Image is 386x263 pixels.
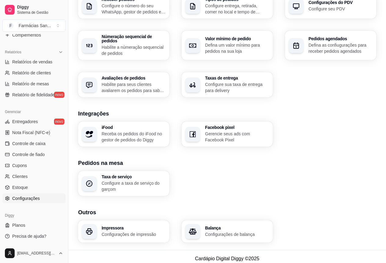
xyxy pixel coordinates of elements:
p: Receba os pedidos do iFood no gestor de pedidos do Diggy [102,131,166,143]
span: Entregadores [12,119,38,125]
span: Controle de caixa [12,140,45,147]
h3: Taxa de serviço [102,175,166,179]
p: Configure sua taxa de entrega para delivery [205,81,269,94]
span: Relatório de fidelidade [12,92,55,98]
button: Avaliações de pedidosHabilite para seus clientes avaliarem os pedidos para saber como está o feed... [78,72,169,97]
a: Precisa de ajuda? [2,231,66,241]
span: F [8,23,14,29]
span: [EMAIL_ADDRESS][DOMAIN_NAME] [17,251,56,256]
span: Diggy [17,5,63,10]
a: Complementos [2,30,66,40]
span: Relatórios [5,50,21,55]
h3: Configurações do PDV [308,0,373,5]
a: Entregadoresnovo [2,117,66,126]
p: Configurações de impressão [102,231,166,237]
button: BalançaConfigurações de balança [182,220,273,243]
span: Precisa de ajuda? [12,233,46,239]
div: Gerenciar [2,107,66,117]
h3: Outros [78,208,376,217]
div: Diggy [2,211,66,220]
span: Relatórios de vendas [12,59,52,65]
a: Estoque [2,183,66,192]
p: Configure seu PDV [308,6,373,12]
a: Relatório de mesas [2,79,66,89]
h3: Impressora [102,226,166,230]
button: Select a team [2,20,66,32]
h3: Númeração sequencial de pedidos [102,34,166,43]
span: Estoque [12,184,28,190]
span: Configurações [12,195,40,201]
button: Valor mínimo de pedidoDefina um valor mínimo para pedidos na sua loja [182,31,273,60]
h3: Taxas de entrega [205,76,269,80]
h3: Facebook pixel [205,125,269,130]
p: Habilite a númeração sequencial de pedidos [102,44,166,56]
button: Taxas de entregaConfigure sua taxa de entrega para delivery [182,72,273,97]
span: Nota Fiscal (NFC-e) [12,130,50,136]
button: Taxa de serviçoConfigure a taxa de serviço do garçom [78,171,169,196]
p: Gerencie seus ads com Facebook Pixel [205,131,269,143]
p: Defina um valor mínimo para pedidos na sua loja [205,42,269,54]
h3: Pedidos na mesa [78,159,376,167]
button: [EMAIL_ADDRESS][DOMAIN_NAME] [2,246,66,261]
span: Sistema de Gestão [17,10,63,15]
a: Controle de caixa [2,139,66,148]
h3: Valor mínimo de pedido [205,37,269,41]
p: Configure o número do seu WhatsApp, gestor de pedidos e outros [102,3,166,15]
a: DiggySistema de Gestão [2,2,66,17]
p: Configure a taxa de serviço do garçom [102,180,166,192]
h3: Integrações [78,109,376,118]
a: Cupons [2,161,66,170]
button: Facebook pixelGerencie seus ads com Facebook Pixel [182,122,273,147]
a: Planos [2,220,66,230]
h3: iFood [102,125,166,130]
span: Planos [12,222,25,228]
span: Cupons [12,162,27,169]
span: Controle de fiado [12,151,45,158]
a: Relatórios de vendas [2,57,66,67]
button: Númeração sequencial de pedidosHabilite a númeração sequencial de pedidos [78,31,169,60]
a: Controle de fiado [2,150,66,159]
div: Farmácias San ... [19,23,51,29]
p: Defina as confiugurações para receber pedidos agendados [308,42,373,54]
h3: Balança [205,226,269,230]
span: Complementos [12,32,41,38]
span: Relatório de mesas [12,81,49,87]
h3: Avaliações de pedidos [102,76,166,80]
span: Relatório de clientes [12,70,51,76]
a: Relatório de fidelidadenovo [2,90,66,100]
button: iFoodReceba os pedidos do iFood no gestor de pedidos do Diggy [78,122,169,147]
h3: Pedidos agendados [308,37,373,41]
a: Clientes [2,172,66,181]
button: ImpressoraConfigurações de impressão [78,220,169,243]
button: Pedidos agendadosDefina as confiugurações para receber pedidos agendados [285,31,376,60]
p: Configurações de balança [205,231,269,237]
span: Clientes [12,173,28,179]
p: Habilite para seus clientes avaliarem os pedidos para saber como está o feedback da sua loja [102,81,166,94]
p: Configure entrega, retirada, comer no local e tempo de entrega e de retirada [205,3,269,15]
a: Nota Fiscal (NFC-e) [2,128,66,137]
a: Relatório de clientes [2,68,66,78]
a: Configurações [2,194,66,203]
